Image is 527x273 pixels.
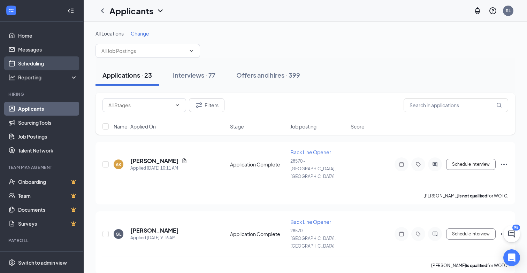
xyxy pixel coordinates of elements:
[290,219,331,225] span: Back Line Opener
[182,158,187,164] svg: Document
[496,102,502,108] svg: MagnifyingGlass
[230,161,286,168] div: Application Complete
[18,29,78,42] a: Home
[230,123,244,130] span: Stage
[8,91,76,97] div: Hiring
[130,165,187,172] div: Applied [DATE] 10:11 AM
[507,230,516,238] svg: ChatActive
[18,42,78,56] a: Messages
[8,74,15,81] svg: Analysis
[489,7,497,15] svg: QuestionInfo
[114,123,156,130] span: Name · Applied On
[195,101,203,109] svg: Filter
[18,143,78,157] a: Talent Network
[8,7,15,14] svg: WorkstreamLogo
[466,263,487,268] b: is qualified
[18,102,78,116] a: Applicants
[414,231,422,237] svg: Tag
[446,228,496,240] button: Schedule Interview
[397,231,406,237] svg: Note
[431,263,508,268] p: [PERSON_NAME] for WOTC.
[446,159,496,170] button: Schedule Interview
[67,7,74,14] svg: Collapse
[116,231,121,237] div: GL
[500,230,508,238] svg: Ellipses
[473,7,482,15] svg: Notifications
[290,228,336,249] span: 28570 - [GEOGRAPHIC_DATA], [GEOGRAPHIC_DATA]
[130,227,179,234] h5: [PERSON_NAME]
[18,175,78,189] a: OnboardingCrown
[236,71,300,79] div: Offers and hires · 399
[130,234,179,241] div: Applied [DATE] 9:16 AM
[503,226,520,242] button: ChatActive
[109,5,153,17] h1: Applicants
[290,149,331,155] span: Back Line Opener
[18,74,78,81] div: Reporting
[503,249,520,266] div: Open Intercom Messenger
[351,123,365,130] span: Score
[175,102,180,108] svg: ChevronDown
[431,162,439,167] svg: ActiveChat
[290,158,336,179] span: 28570 - [GEOGRAPHIC_DATA], [GEOGRAPHIC_DATA]
[290,123,316,130] span: Job posting
[98,7,107,15] svg: ChevronLeft
[500,160,508,169] svg: Ellipses
[512,225,520,231] div: 95
[96,30,124,37] span: All Locations
[189,48,194,54] svg: ChevronDown
[130,157,179,165] h5: [PERSON_NAME]
[156,7,165,15] svg: ChevronDown
[18,203,78,217] a: DocumentsCrown
[18,259,67,266] div: Switch to admin view
[423,193,508,199] p: [PERSON_NAME] for WOTC.
[116,162,121,167] div: AK
[18,248,78,262] a: PayrollCrown
[404,98,508,112] input: Search in applications
[173,71,215,79] div: Interviews · 77
[131,30,149,37] span: Change
[414,162,422,167] svg: Tag
[18,189,78,203] a: TeamCrown
[506,8,511,14] div: SL
[102,71,152,79] div: Applications · 23
[18,130,78,143] a: Job Postings
[189,98,224,112] button: Filter Filters
[8,259,15,266] svg: Settings
[18,217,78,231] a: SurveysCrown
[458,193,487,198] b: is not qualified
[8,164,76,170] div: Team Management
[397,162,406,167] svg: Note
[8,237,76,243] div: Payroll
[18,116,78,130] a: Sourcing Tools
[431,231,439,237] svg: ActiveChat
[18,56,78,70] a: Scheduling
[101,47,186,55] input: All Job Postings
[108,101,172,109] input: All Stages
[230,231,286,237] div: Application Complete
